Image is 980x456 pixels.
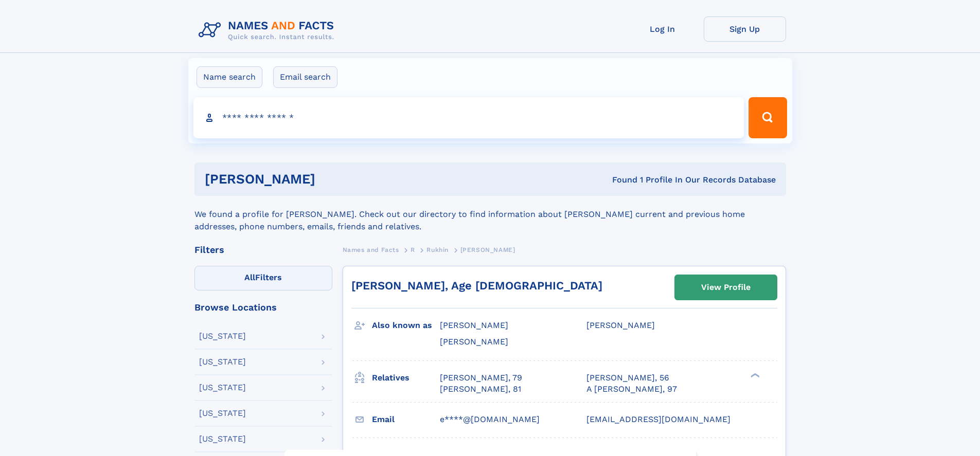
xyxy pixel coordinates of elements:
div: [US_STATE] [199,332,246,340]
input: search input [193,97,744,138]
label: Filters [194,266,332,290]
a: R [411,243,415,256]
a: Rukhin [426,243,449,256]
a: View Profile [675,275,777,300]
a: Names and Facts [343,243,399,256]
div: [US_STATE] [199,435,246,443]
label: Name search [197,66,262,88]
h3: Relatives [372,369,440,387]
div: Found 1 Profile In Our Records Database [464,174,776,186]
a: A [PERSON_NAME], 97 [586,384,677,395]
div: We found a profile for [PERSON_NAME]. Check out our directory to find information about [PERSON_N... [194,196,786,233]
a: [PERSON_NAME], 79 [440,372,522,384]
div: [US_STATE] [199,384,246,392]
span: [PERSON_NAME] [586,320,655,330]
span: [PERSON_NAME] [440,320,508,330]
div: [US_STATE] [199,409,246,417]
label: Email search [273,66,337,88]
a: Sign Up [704,16,786,42]
h3: Also known as [372,317,440,334]
a: [PERSON_NAME], Age [DEMOGRAPHIC_DATA] [351,279,602,292]
span: All [244,272,255,282]
div: [US_STATE] [199,358,246,366]
span: [EMAIL_ADDRESS][DOMAIN_NAME] [586,414,730,424]
div: Browse Locations [194,303,332,312]
h3: Email [372,411,440,428]
h1: [PERSON_NAME] [205,173,464,186]
span: [PERSON_NAME] [460,246,515,253]
span: Rukhin [426,246,449,253]
span: R [411,246,415,253]
div: View Profile [701,276,751,299]
a: Log In [621,16,704,42]
div: Filters [194,245,332,254]
a: [PERSON_NAME], 81 [440,384,521,395]
img: Logo Names and Facts [194,16,343,44]
a: [PERSON_NAME], 56 [586,372,669,384]
div: ❯ [748,372,760,378]
span: [PERSON_NAME] [440,337,508,346]
button: Search Button [749,97,787,138]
